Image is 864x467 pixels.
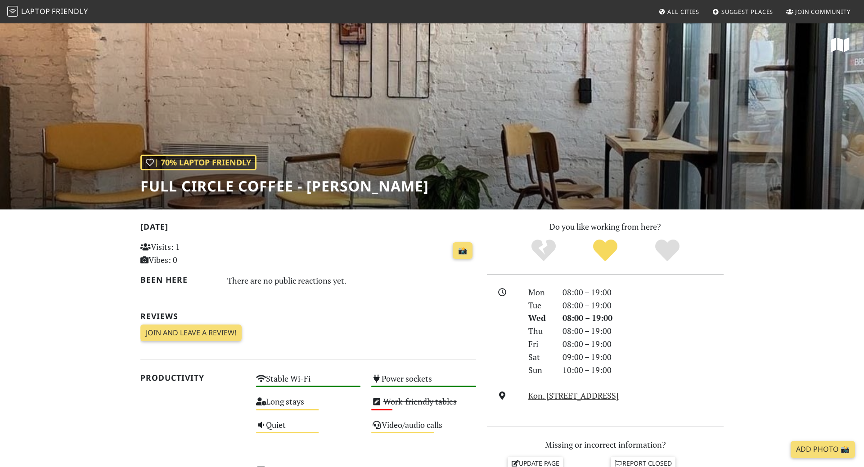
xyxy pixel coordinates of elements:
[383,396,457,407] s: Work-friendly tables
[140,325,242,342] a: Join and leave a review!
[366,371,481,394] div: Power sockets
[557,325,729,338] div: 08:00 – 19:00
[453,242,472,259] a: 📸
[251,394,366,417] div: Long stays
[140,275,216,285] h2: Been here
[487,438,724,451] p: Missing or incorrect information?
[557,364,729,377] div: 10:00 – 19:00
[667,8,699,16] span: All Cities
[557,286,729,299] div: 08:00 – 19:00
[709,4,777,20] a: Suggest Places
[636,238,698,263] div: Definitely!
[140,311,476,321] h2: Reviews
[21,6,50,16] span: Laptop
[487,220,724,233] p: Do you like working from here?
[523,311,557,325] div: Wed
[791,441,855,458] a: Add Photo 📸
[721,8,774,16] span: Suggest Places
[795,8,850,16] span: Join Community
[140,373,245,382] h2: Productivity
[528,390,619,401] a: Kon. [STREET_ADDRESS]
[140,222,476,235] h2: [DATE]
[557,338,729,351] div: 08:00 – 19:00
[523,299,557,312] div: Tue
[366,418,481,440] div: Video/audio calls
[523,364,557,377] div: Sun
[557,299,729,312] div: 08:00 – 19:00
[251,371,366,394] div: Stable Wi-Fi
[523,286,557,299] div: Mon
[7,6,18,17] img: LaptopFriendly
[251,418,366,440] div: Quiet
[140,178,429,195] h1: Full Circle Coffee - [PERSON_NAME]
[140,240,245,267] p: Visits: 1 Vibes: 0
[783,4,854,20] a: Join Community
[513,238,575,263] div: No
[655,4,703,20] a: All Cities
[227,273,477,288] div: There are no public reactions yet.
[574,238,636,263] div: Yes
[523,338,557,351] div: Fri
[557,311,729,325] div: 08:00 – 19:00
[523,325,557,338] div: Thu
[140,155,256,170] div: | 70% Laptop Friendly
[523,351,557,364] div: Sat
[7,4,88,20] a: LaptopFriendly LaptopFriendly
[52,6,88,16] span: Friendly
[557,351,729,364] div: 09:00 – 19:00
